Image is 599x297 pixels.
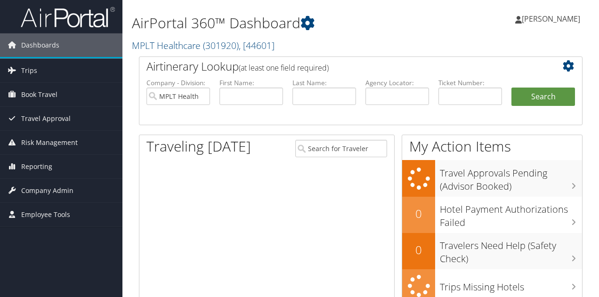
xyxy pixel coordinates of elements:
h3: Trips Missing Hotels [440,276,582,294]
span: Risk Management [21,131,78,154]
label: Company - Division: [146,78,210,88]
h1: Traveling [DATE] [146,136,251,156]
h3: Travel Approvals Pending (Advisor Booked) [440,162,582,193]
img: airportal-logo.png [21,6,115,28]
a: 0Travelers Need Help (Safety Check) [402,233,582,269]
h3: Travelers Need Help (Safety Check) [440,234,582,265]
input: Search for Traveler [295,140,388,157]
span: ( 301920 ) [203,39,239,52]
label: Ticket Number: [438,78,502,88]
a: MPLT Healthcare [132,39,275,52]
span: Book Travel [21,83,57,106]
span: Trips [21,59,37,82]
span: Reporting [21,155,52,178]
h3: Hotel Payment Authorizations Failed [440,198,582,229]
span: Travel Approval [21,107,71,130]
button: Search [511,88,575,106]
h2: 0 [402,206,435,222]
a: 0Hotel Payment Authorizations Failed [402,197,582,233]
span: (at least one field required) [239,63,329,73]
h2: 0 [402,242,435,258]
span: Dashboards [21,33,59,57]
span: [PERSON_NAME] [522,14,580,24]
a: Travel Approvals Pending (Advisor Booked) [402,160,582,196]
span: Company Admin [21,179,73,202]
span: , [ 44601 ] [239,39,275,52]
label: Last Name: [292,78,356,88]
span: Employee Tools [21,203,70,226]
a: [PERSON_NAME] [515,5,590,33]
h1: AirPortal 360™ Dashboard [132,13,437,33]
label: First Name: [219,78,283,88]
h2: Airtinerary Lookup [146,58,538,74]
h1: My Action Items [402,136,582,156]
label: Agency Locator: [365,78,429,88]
